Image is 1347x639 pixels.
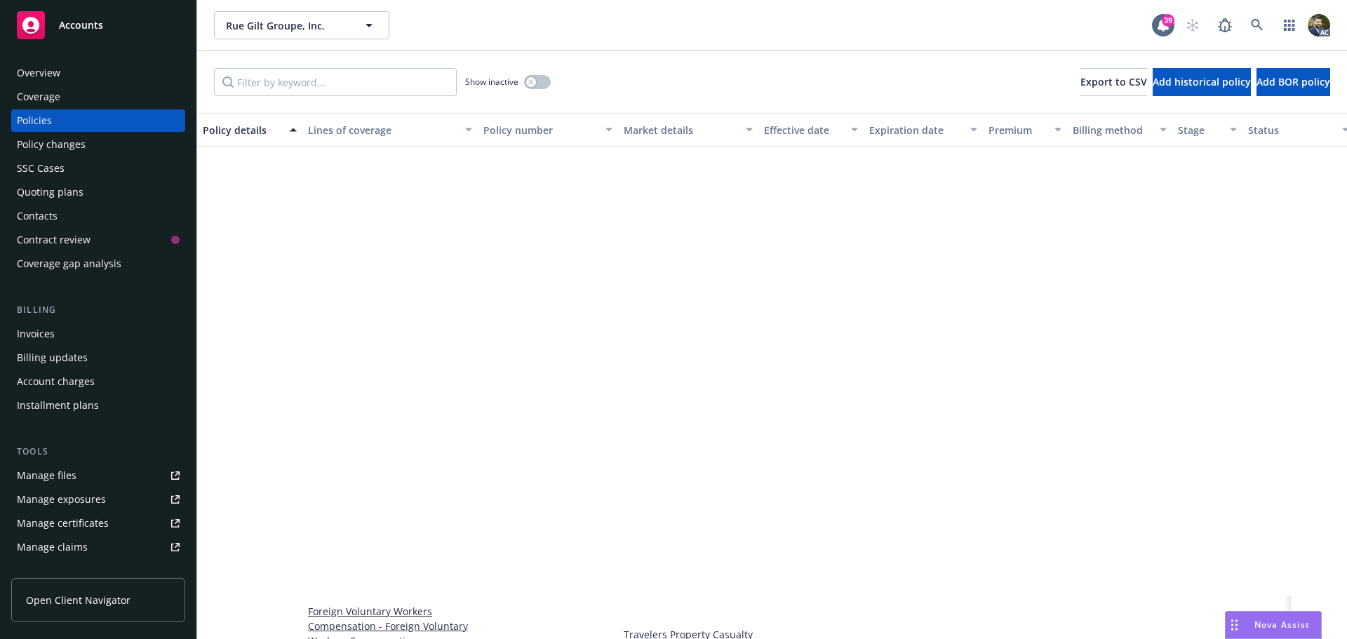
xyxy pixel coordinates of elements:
[17,512,109,534] div: Manage certificates
[1179,11,1207,39] a: Start snowing
[1153,68,1251,96] button: Add historical policy
[1226,612,1243,638] div: Drag to move
[1172,113,1242,147] button: Stage
[764,123,843,137] div: Effective date
[11,253,185,275] a: Coverage gap analysis
[1254,619,1310,631] span: Nova Assist
[214,11,389,39] button: Rue Gilt Groupe, Inc.
[11,347,185,369] a: Billing updates
[11,445,185,459] div: Tools
[983,113,1067,147] button: Premium
[1248,123,1334,137] div: Status
[308,123,457,137] div: Lines of coverage
[197,113,302,147] button: Policy details
[17,394,99,417] div: Installment plans
[11,303,185,317] div: Billing
[1275,11,1304,39] a: Switch app
[11,62,185,84] a: Overview
[1225,611,1322,639] button: Nova Assist
[11,86,185,108] a: Coverage
[1211,11,1239,39] a: Report a Bug
[1153,75,1251,88] span: Add historical policy
[1080,68,1147,96] button: Export to CSV
[11,133,185,156] a: Policy changes
[11,109,185,132] a: Policies
[11,205,185,227] a: Contacts
[1178,123,1221,137] div: Stage
[203,123,281,137] div: Policy details
[26,593,130,607] span: Open Client Navigator
[11,488,185,511] a: Manage exposures
[17,86,60,108] div: Coverage
[11,560,185,582] a: Manage BORs
[758,113,864,147] button: Effective date
[618,113,758,147] button: Market details
[11,512,185,534] a: Manage certificates
[17,253,121,275] div: Coverage gap analysis
[869,123,962,137] div: Expiration date
[17,536,88,558] div: Manage claims
[1243,11,1271,39] a: Search
[17,133,86,156] div: Policy changes
[1256,75,1330,88] span: Add BOR policy
[1256,68,1330,96] button: Add BOR policy
[11,6,185,45] a: Accounts
[17,181,83,203] div: Quoting plans
[17,157,65,180] div: SSC Cases
[11,464,185,487] a: Manage files
[465,76,518,88] span: Show inactive
[11,370,185,393] a: Account charges
[11,323,185,345] a: Invoices
[1308,14,1330,36] img: photo
[478,113,618,147] button: Policy number
[1080,75,1147,88] span: Export to CSV
[17,109,52,132] div: Policies
[1162,14,1174,27] div: 39
[17,229,91,251] div: Contract review
[17,370,95,393] div: Account charges
[989,123,1046,137] div: Premium
[17,560,83,582] div: Manage BORs
[11,157,185,180] a: SSC Cases
[17,347,88,369] div: Billing updates
[11,229,185,251] a: Contract review
[17,488,106,511] div: Manage exposures
[11,536,185,558] a: Manage claims
[17,62,60,84] div: Overview
[17,464,76,487] div: Manage files
[226,18,347,33] span: Rue Gilt Groupe, Inc.
[11,181,185,203] a: Quoting plans
[624,123,737,137] div: Market details
[17,205,58,227] div: Contacts
[302,113,478,147] button: Lines of coverage
[1073,123,1151,137] div: Billing method
[59,20,103,31] span: Accounts
[11,394,185,417] a: Installment plans
[214,68,457,96] input: Filter by keyword...
[17,323,55,345] div: Invoices
[1067,113,1172,147] button: Billing method
[864,113,983,147] button: Expiration date
[483,123,597,137] div: Policy number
